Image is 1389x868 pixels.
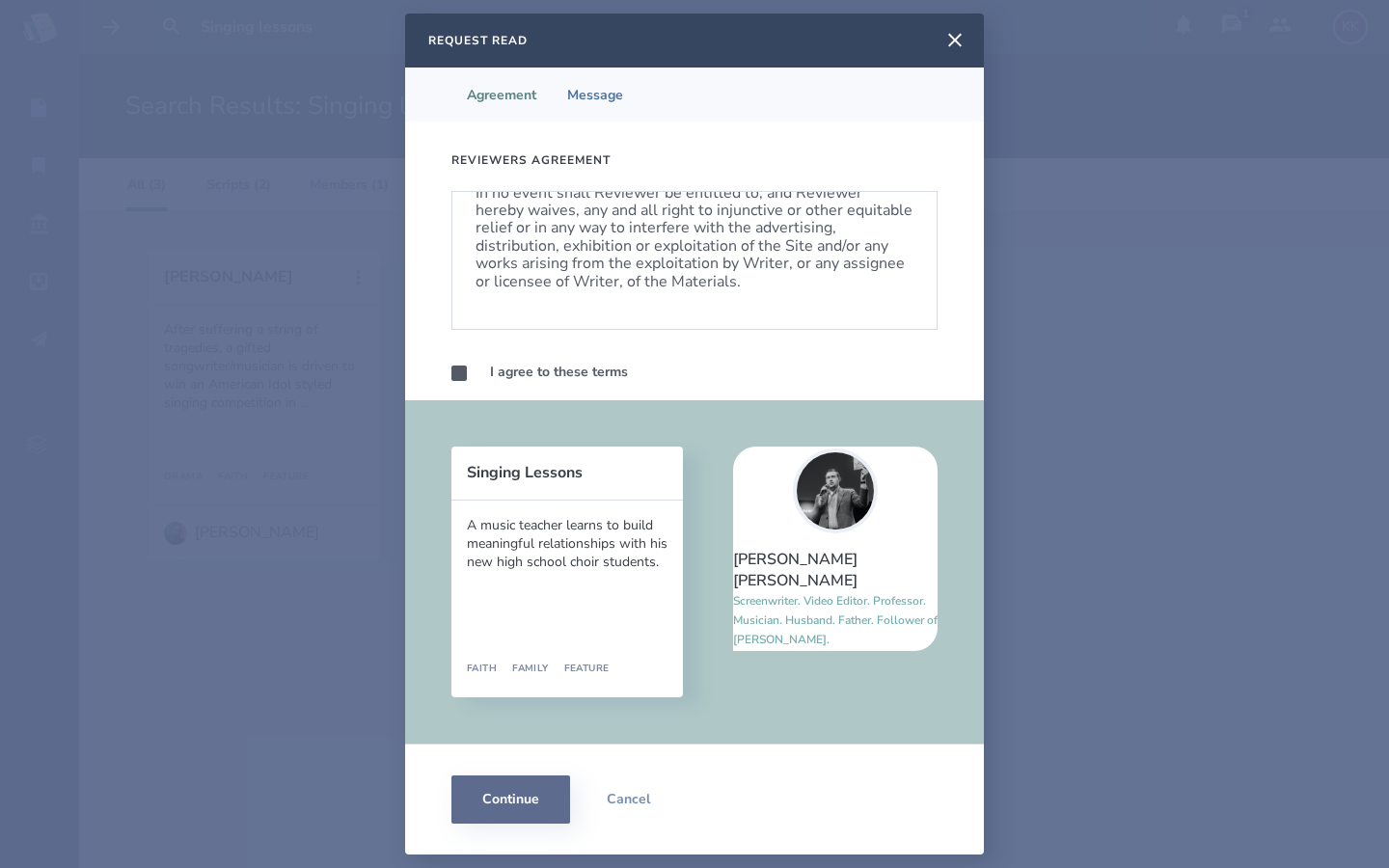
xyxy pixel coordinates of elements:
[467,464,683,481] button: Singing Lessons
[733,447,938,651] a: [PERSON_NAME] [PERSON_NAME]Screenwriter. Video Editor. Professor. Musician. Husband. Father. Foll...
[497,664,549,675] div: Family
[549,664,610,675] div: Feature
[428,33,528,48] h2: Request Read
[733,549,938,591] div: [PERSON_NAME] [PERSON_NAME]
[451,775,570,824] button: Continue
[733,591,938,649] div: Screenwriter. Video Editor. Professor. Musician. Husband. Father. Follower of [PERSON_NAME].
[451,68,552,122] li: Agreement
[467,516,667,571] div: A music teacher learns to build meaningful relationships with his new high school choir students.
[467,664,497,675] div: Faith
[570,775,686,824] button: Cancel
[552,68,639,122] li: Message
[451,152,611,168] h3: Reviewers Agreement
[793,448,878,533] img: user_1721080613-crop.jpg
[490,361,628,385] label: I agree to these terms
[476,184,913,290] p: In no event shall Reviewer be entitled to, and Reviewer hereby waives, any and all right to injun...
